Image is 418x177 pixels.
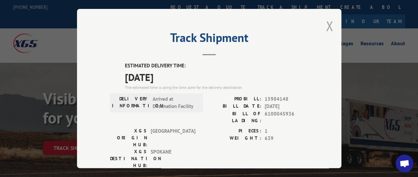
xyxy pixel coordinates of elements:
[265,135,308,142] span: 639
[151,148,195,169] span: SPOKANE
[110,33,308,46] h2: Track Shipment
[125,62,308,70] label: ESTIMATED DELIVERY TIME:
[110,127,147,148] label: XGS ORIGIN HUB:
[396,155,413,172] div: Open chat
[265,103,308,110] span: [DATE]
[153,95,197,110] span: Arrived at Destination Facility
[125,69,308,84] span: [DATE]
[209,103,261,110] label: BILL DATE:
[151,127,195,148] span: [GEOGRAPHIC_DATA]
[209,110,261,124] label: BILL OF LADING:
[265,127,308,135] span: 1
[209,135,261,142] label: WEIGHT:
[265,95,308,103] span: 15984148
[265,110,308,124] span: 6100045936
[110,148,147,169] label: XGS DESTINATION HUB:
[209,95,261,103] label: PROBILL:
[326,17,333,35] button: Close modal
[125,84,308,90] div: The estimated time is using the time zone for the delivery destination.
[209,127,261,135] label: PIECES:
[112,95,149,110] label: DELIVERY INFORMATION:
